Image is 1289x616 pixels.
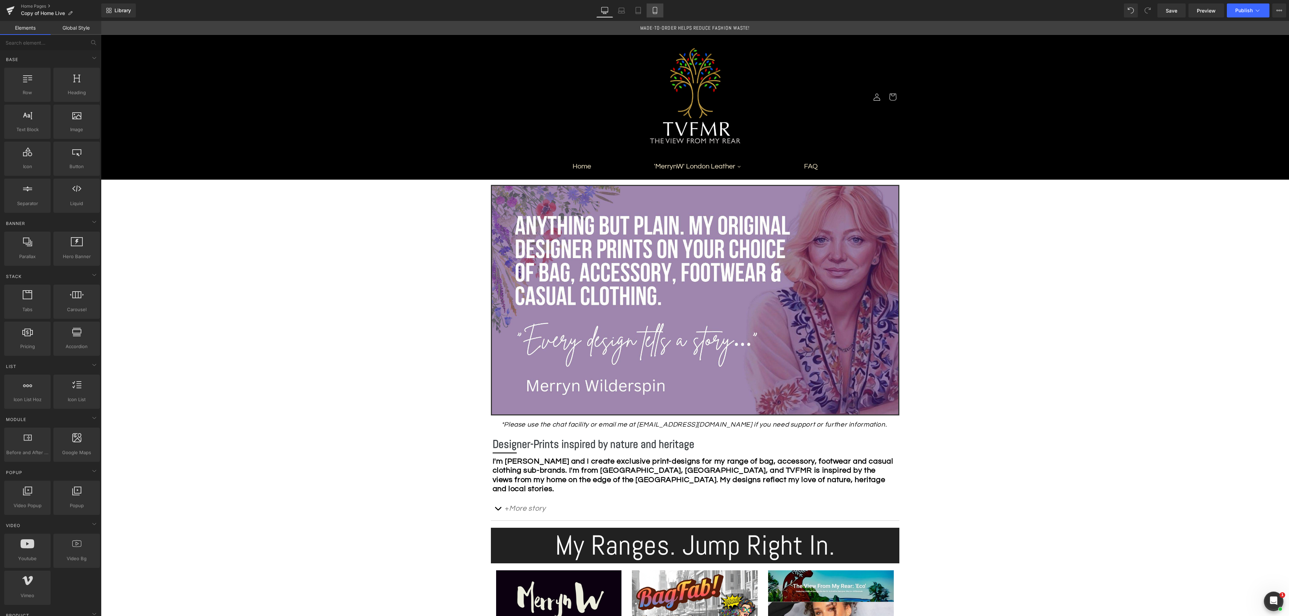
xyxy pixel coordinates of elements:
span: Module [5,416,27,423]
button: More [1272,3,1286,17]
a: Desktop [596,3,613,17]
h1: My Ranges. Jump Right In. [390,507,798,542]
span: Before and After Images [6,449,49,456]
a: FAQ [672,135,748,156]
span: Popup [56,502,98,509]
span: MADE-TO-ORDER HELPS REDUCE FASHION WASTE! [539,4,649,10]
strong: I'm [PERSON_NAME] and I create exclusive print-designs for my range of bag, accessory, footwear a... [392,436,793,472]
a: Global Style [51,21,101,35]
a: Home [440,135,522,156]
span: Row [6,89,49,96]
span: Library [115,7,131,14]
span: FAQ [703,141,717,150]
a: Laptop [613,3,630,17]
span: Liquid [56,200,98,207]
span: Popup [5,469,23,476]
span: Home [472,141,490,150]
span: Vimeo [6,592,49,599]
span: Base [5,56,19,63]
b: Designer-Prints inspired by nature and heritage [392,416,594,430]
span: Parallax [6,253,49,260]
span: Icon List Hoz [6,396,49,403]
span: Image [56,126,98,133]
span: Icon List [56,396,98,403]
span: Hero Banner [56,253,98,260]
span: Video Bg [56,555,98,562]
i: More story [408,484,444,491]
span: Video Popup [6,502,49,509]
button: Redo [1141,3,1155,17]
a: 'MerrynW' London Leather [522,135,672,156]
a: Tablet [630,3,647,17]
span: Text Block [6,126,49,133]
a: Mobile [647,3,663,17]
span: List [5,363,17,370]
span: Button [56,163,98,170]
i: *Please use the chat facility or email me at [EMAIL_ADDRESS][DOMAIN_NAME] if you need support or ... [400,400,786,407]
span: Carousel [56,306,98,313]
span: Google Maps [56,449,98,456]
button: Publish [1227,3,1269,17]
a: Preview [1188,3,1224,17]
button: Open chatbox [1163,571,1183,590]
span: 'MerrynW' London Leather [553,141,634,150]
span: Video [5,522,21,529]
span: Save [1166,7,1177,14]
span: 1 [1280,592,1285,598]
span: Pricing [6,343,49,350]
a: Home Pages [21,3,101,9]
a: New Library [101,3,136,17]
span: Youtube [6,555,49,562]
span: Publish [1235,8,1253,13]
span: Icon [6,163,49,170]
span: Banner [5,220,26,227]
iframe: Intercom live chat [1265,592,1282,609]
span: Accordion [56,343,98,350]
button: Undo [1124,3,1138,17]
span: Copy of Home Live [21,10,65,16]
p: + [404,481,785,494]
span: Preview [1197,7,1216,14]
img: The View From My Rear [542,24,647,128]
span: Stack [5,273,22,280]
span: Separator [6,200,49,207]
span: Heading [56,89,98,96]
span: Tabs [6,306,49,313]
